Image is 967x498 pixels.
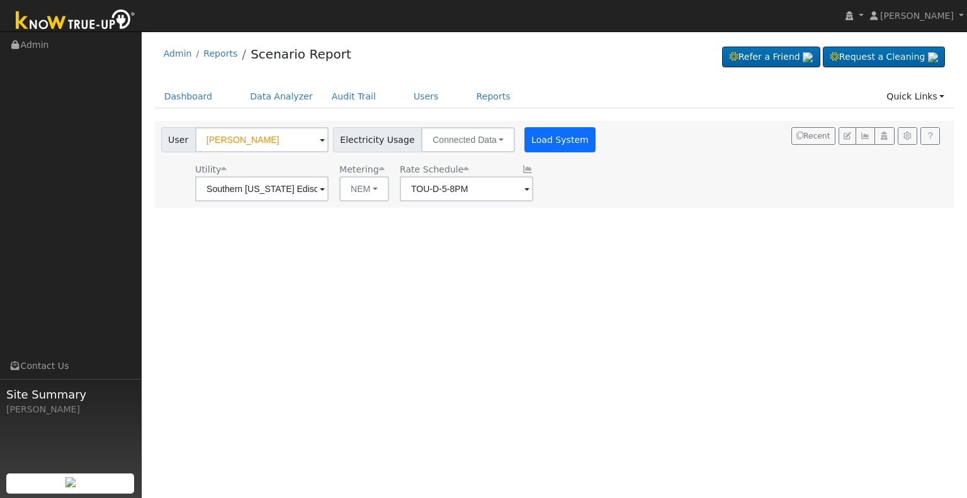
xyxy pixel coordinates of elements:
[6,403,135,416] div: [PERSON_NAME]
[839,127,856,145] button: Edit User
[928,52,938,62] img: retrieve
[164,48,192,59] a: Admin
[155,85,222,108] a: Dashboard
[251,47,351,62] a: Scenario Report
[467,85,520,108] a: Reports
[421,127,515,152] button: Connected Data
[339,163,389,176] div: Metering
[400,176,533,201] input: Select a Rate Schedule
[803,52,813,62] img: retrieve
[203,48,237,59] a: Reports
[322,85,385,108] a: Audit Trail
[161,127,196,152] span: User
[9,7,142,35] img: Know True-Up
[823,47,945,68] a: Request a Cleaning
[195,176,329,201] input: Select a Utility
[920,127,940,145] a: Help Link
[333,127,422,152] span: Electricity Usage
[524,127,596,152] button: Load System
[898,127,917,145] button: Settings
[195,163,329,176] div: Utility
[339,176,389,201] button: NEM
[400,164,469,174] span: Alias: None
[722,47,820,68] a: Refer a Friend
[6,386,135,403] span: Site Summary
[856,127,875,145] button: Multi-Series Graph
[874,127,894,145] button: Login As
[195,127,329,152] input: Select a User
[791,127,835,145] button: Recent
[880,11,954,21] span: [PERSON_NAME]
[65,477,76,487] img: retrieve
[877,85,954,108] a: Quick Links
[404,85,448,108] a: Users
[240,85,322,108] a: Data Analyzer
